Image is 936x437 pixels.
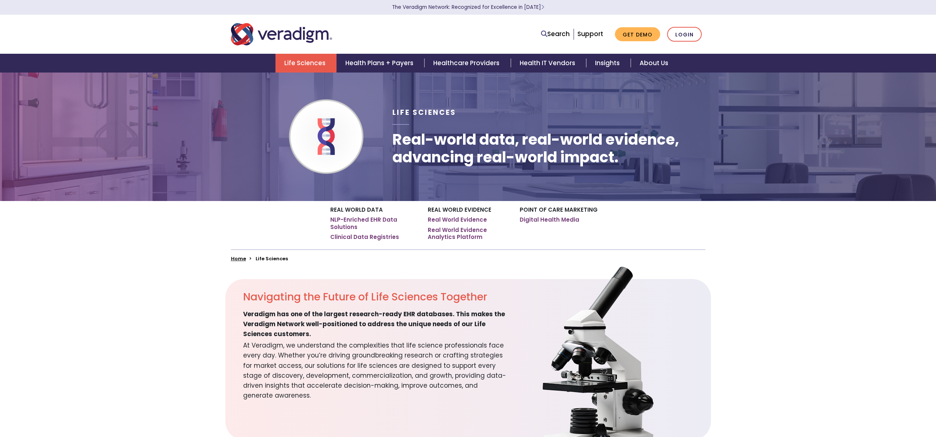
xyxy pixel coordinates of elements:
[392,4,544,11] a: The Veradigm Network: Recognized for Excellence in [DATE]Learn More
[243,309,509,339] span: Veradigm has one of the largest research-ready EHR databases. This makes the Veradigm Network wel...
[667,27,702,42] a: Login
[520,216,579,223] a: Digital Health Media
[392,131,705,166] h1: Real-world data, real-world evidence, advancing real-world impact.
[428,226,509,241] a: Real World Evidence Analytics Platform
[243,291,509,303] h2: Navigating the Future of Life Sciences Together
[541,4,544,11] span: Learn More
[337,54,424,73] a: Health Plans + Payers
[615,27,660,42] a: Get Demo
[511,54,586,73] a: Health IT Vendors
[586,54,631,73] a: Insights
[231,255,246,262] a: Home
[330,233,399,241] a: Clinical Data Registries
[428,216,487,223] a: Real World Evidence
[330,216,417,230] a: NLP-Enriched EHR Data Solutions
[243,339,509,401] span: At Veradigm, we understand the complexities that life science professionals face every day. Wheth...
[275,54,337,73] a: Life Sciences
[541,29,570,39] a: Search
[631,54,677,73] a: About Us
[577,29,603,38] a: Support
[424,54,510,73] a: Healthcare Providers
[231,22,332,46] img: Veradigm logo
[392,108,456,117] span: Life Sciences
